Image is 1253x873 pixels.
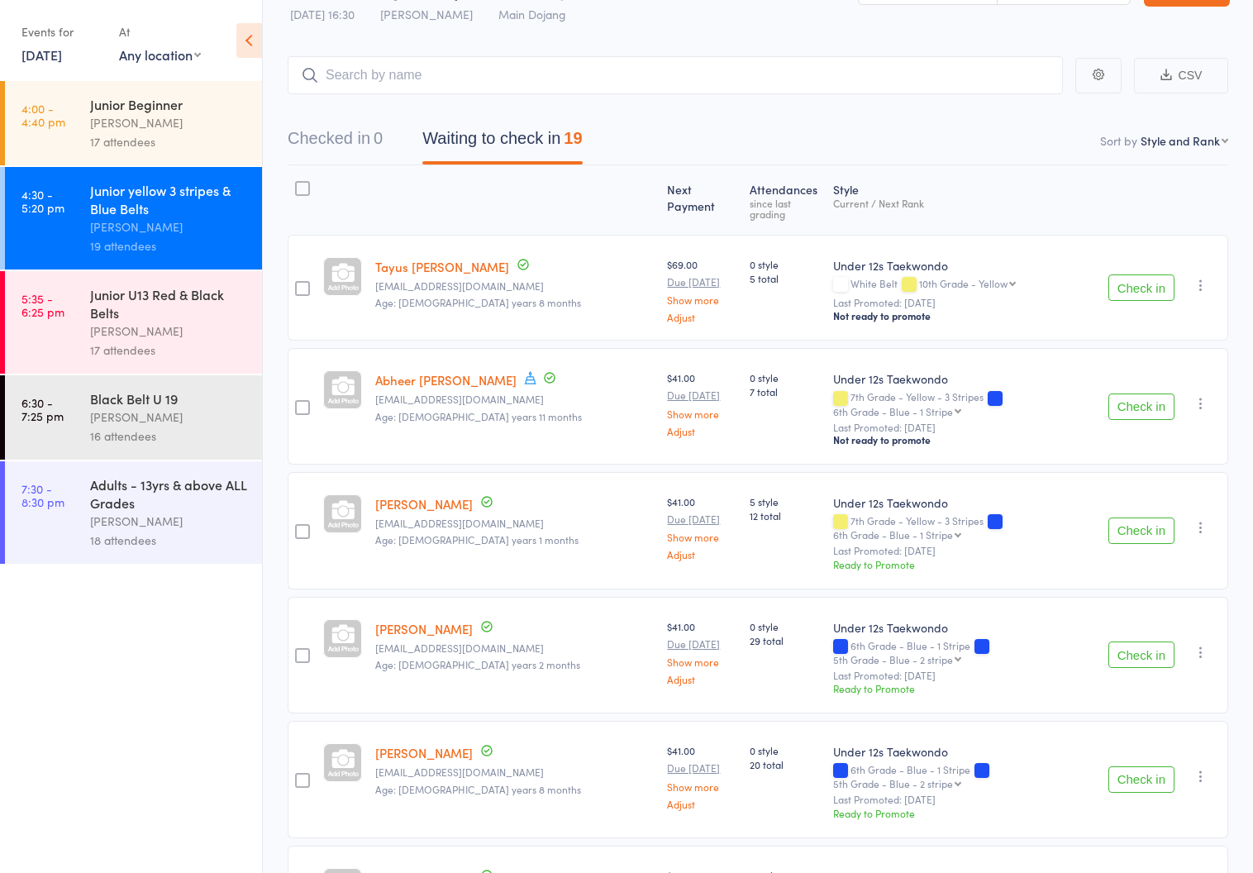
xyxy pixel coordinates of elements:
a: Show more [667,532,736,542]
small: Due [DATE] [667,276,736,288]
div: 10th Grade - Yellow [919,278,1008,289]
div: 19 [564,129,582,147]
span: Age: [DEMOGRAPHIC_DATA] years 8 months [375,295,581,309]
time: 4:00 - 4:40 pm [21,102,65,128]
a: 4:30 -5:20 pmJunior yellow 3 stripes & Blue Belts[PERSON_NAME]19 attendees [5,167,262,270]
a: Show more [667,781,736,792]
div: Under 12s Taekwondo [833,494,1095,511]
small: Due [DATE] [667,762,736,774]
a: Adjust [667,674,736,685]
div: Black Belt U 19 [90,389,248,408]
span: 0 style [750,370,820,384]
div: Not ready to promote [833,433,1095,446]
button: Check in [1108,518,1174,544]
div: 6th Grade - Blue - 1 Stripe [833,406,953,417]
div: 5th Grade - Blue - 2 stripe [833,778,953,789]
a: 6:30 -7:25 pmBlack Belt U 19[PERSON_NAME]16 attendees [5,375,262,460]
a: Adjust [667,426,736,436]
a: [PERSON_NAME] [375,744,473,761]
a: [PERSON_NAME] [375,620,473,637]
small: Last Promoted: [DATE] [833,297,1095,308]
div: 7th Grade - Yellow - 3 Stripes [833,515,1095,540]
button: Check in [1108,766,1174,793]
div: Under 12s Taekwondo [833,257,1095,274]
button: Checked in0 [288,121,383,165]
small: Last Promoted: [DATE] [833,545,1095,556]
a: 7:30 -8:30 pmAdults - 13yrs & above ALL Grades[PERSON_NAME]18 attendees [5,461,262,564]
div: Next Payment [660,173,743,227]
div: Junior Beginner [90,95,248,113]
span: 0 style [750,743,820,757]
div: Junior U13 Red & Black Belts [90,285,248,322]
div: 19 attendees [90,236,248,255]
div: Ready to Promote [833,806,1095,820]
span: 0 style [750,619,820,633]
div: Under 12s Taekwondo [833,743,1095,760]
div: 17 attendees [90,341,248,360]
div: 5th Grade - Blue - 2 stripe [833,654,953,665]
div: Not ready to promote [833,309,1095,322]
div: Current / Next Rank [833,198,1095,208]
input: Search by name [288,56,1063,94]
small: dave25101956@gmail.com [375,280,654,292]
div: Any location [119,45,201,64]
small: Due [DATE] [667,513,736,525]
a: Adjust [667,799,736,809]
a: Tayus [PERSON_NAME] [375,258,509,275]
span: 7 total [750,384,820,398]
div: 6th Grade - Blue - 1 Stripe [833,764,1095,789]
time: 7:30 - 8:30 pm [21,482,64,508]
button: Check in [1108,274,1174,301]
div: At [119,18,201,45]
span: Age: [DEMOGRAPHIC_DATA] years 8 months [375,782,581,796]
span: 5 total [750,271,820,285]
div: 6th Grade - Blue - 1 Stripe [833,529,953,540]
span: [DATE] 16:30 [290,6,355,22]
small: emjaywalsh@gmail.com [375,642,654,654]
div: Ready to Promote [833,681,1095,695]
button: Waiting to check in19 [422,121,582,165]
small: Last Promoted: [DATE] [833,670,1095,681]
div: 18 attendees [90,531,248,550]
button: Check in [1108,394,1174,420]
div: Events for [21,18,102,45]
span: [PERSON_NAME] [380,6,473,22]
small: Due [DATE] [667,638,736,650]
div: Under 12s Taekwondo [833,370,1095,387]
div: Ready to Promote [833,557,1095,571]
div: $41.00 [667,370,736,436]
div: Junior yellow 3 stripes & Blue Belts [90,181,248,217]
div: [PERSON_NAME] [90,408,248,427]
div: $41.00 [667,743,736,809]
a: Show more [667,656,736,667]
div: Adults - 13yrs & above ALL Grades [90,475,248,512]
span: 12 total [750,508,820,522]
div: [PERSON_NAME] [90,217,248,236]
button: CSV [1134,58,1228,93]
small: Last Promoted: [DATE] [833,794,1095,805]
span: 20 total [750,757,820,771]
a: [PERSON_NAME] [375,495,473,513]
a: Adjust [667,312,736,322]
a: Abheer [PERSON_NAME] [375,371,517,389]
small: amorley48@hotmail.com [375,766,654,778]
span: Main Dojang [498,6,566,22]
a: 4:00 -4:40 pmJunior Beginner[PERSON_NAME]17 attendees [5,81,262,165]
button: Check in [1108,642,1174,668]
div: $41.00 [667,494,736,560]
span: 0 style [750,257,820,271]
time: 5:35 - 6:25 pm [21,292,64,318]
div: Under 12s Taekwondo [833,619,1095,636]
div: 16 attendees [90,427,248,446]
a: [DATE] [21,45,62,64]
div: 7th Grade - Yellow - 3 Stripes [833,391,1095,416]
div: $41.00 [667,619,736,685]
time: 6:30 - 7:25 pm [21,396,64,422]
div: Style and Rank [1141,132,1220,149]
small: Due [DATE] [667,389,736,401]
div: 0 [374,129,383,147]
span: Age: [DEMOGRAPHIC_DATA] years 2 months [375,657,580,671]
div: $69.00 [667,257,736,322]
a: 5:35 -6:25 pmJunior U13 Red & Black Belts[PERSON_NAME]17 attendees [5,271,262,374]
a: Adjust [667,549,736,560]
